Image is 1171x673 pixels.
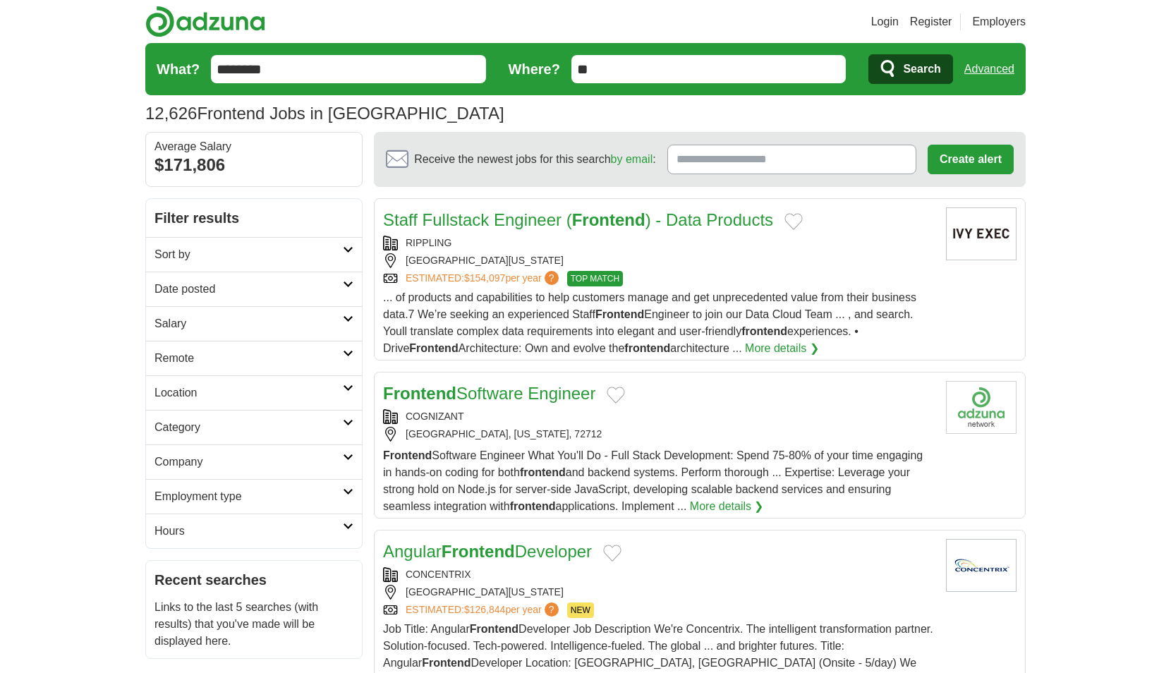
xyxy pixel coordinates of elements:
h2: Hours [154,523,343,540]
strong: Frontend [572,210,645,229]
img: Concentrix logo [946,539,1017,592]
strong: Frontend [383,449,432,461]
a: Location [146,375,362,410]
div: [GEOGRAPHIC_DATA][US_STATE] [383,585,935,600]
a: Salary [146,306,362,341]
a: Hours [146,514,362,548]
label: What? [157,59,200,80]
a: Register [910,13,952,30]
button: Add to favorite jobs [603,545,621,562]
a: ESTIMATED:$154,097per year? [406,271,562,286]
a: Remote [146,341,362,375]
a: More details ❯ [745,340,819,357]
p: Links to the last 5 searches (with results) that you've made will be displayed here. [154,599,353,650]
a: Category [146,410,362,444]
span: 12,626 [145,101,197,126]
strong: frontend [520,466,566,478]
a: Sort by [146,237,362,272]
strong: Frontend [422,657,471,669]
span: $154,097 [464,272,505,284]
button: Search [868,54,952,84]
button: Add to favorite jobs [607,387,625,404]
span: ... of products and capabilities to help customers manage and get unprecedented value from their ... [383,291,916,354]
a: Employers [972,13,1026,30]
span: Software Engineer What You'll Do - Full Stack Development: Spend 75-80% of your time engaging in ... [383,449,923,512]
a: Date posted [146,272,362,306]
strong: frontend [741,325,787,337]
a: by email [611,153,653,165]
h2: Employment type [154,488,343,505]
strong: Frontend [470,623,518,635]
a: AngularFrontendDeveloper [383,542,592,561]
span: $126,844 [464,604,505,615]
a: FrontendSoftware Engineer [383,384,595,403]
img: Adzuna logo [145,6,265,37]
img: Cognizant logo [946,381,1017,434]
a: COGNIZANT [406,411,463,422]
label: Where? [509,59,560,80]
h2: Sort by [154,246,343,263]
strong: frontend [624,342,670,354]
h2: Recent searches [154,569,353,590]
a: Login [871,13,899,30]
div: [GEOGRAPHIC_DATA][US_STATE] [383,253,935,268]
div: $171,806 [154,152,353,178]
h1: Frontend Jobs in [GEOGRAPHIC_DATA] [145,104,504,123]
h2: Category [154,419,343,436]
h2: Location [154,384,343,401]
span: Receive the newest jobs for this search : [414,151,655,168]
h2: Date posted [154,281,343,298]
strong: frontend [510,500,556,512]
span: NEW [567,602,594,618]
span: ? [545,271,559,285]
div: RIPPLING [383,236,935,250]
h2: Salary [154,315,343,332]
h2: Remote [154,350,343,367]
a: Employment type [146,479,362,514]
h2: Filter results [146,199,362,237]
a: More details ❯ [690,498,764,515]
a: Company [146,444,362,479]
strong: Frontend [383,384,456,403]
h2: Company [154,454,343,471]
a: CONCENTRIX [406,569,471,580]
div: Average Salary [154,141,353,152]
span: TOP MATCH [567,271,623,286]
span: ? [545,602,559,617]
strong: Frontend [409,342,458,354]
a: Staff Fullstack Engineer (Frontend) - Data Products [383,210,773,229]
button: Add to favorite jobs [784,213,803,230]
strong: Frontend [442,542,515,561]
strong: Frontend [595,308,644,320]
div: [GEOGRAPHIC_DATA], [US_STATE], 72712 [383,427,935,442]
a: ESTIMATED:$126,844per year? [406,602,562,618]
